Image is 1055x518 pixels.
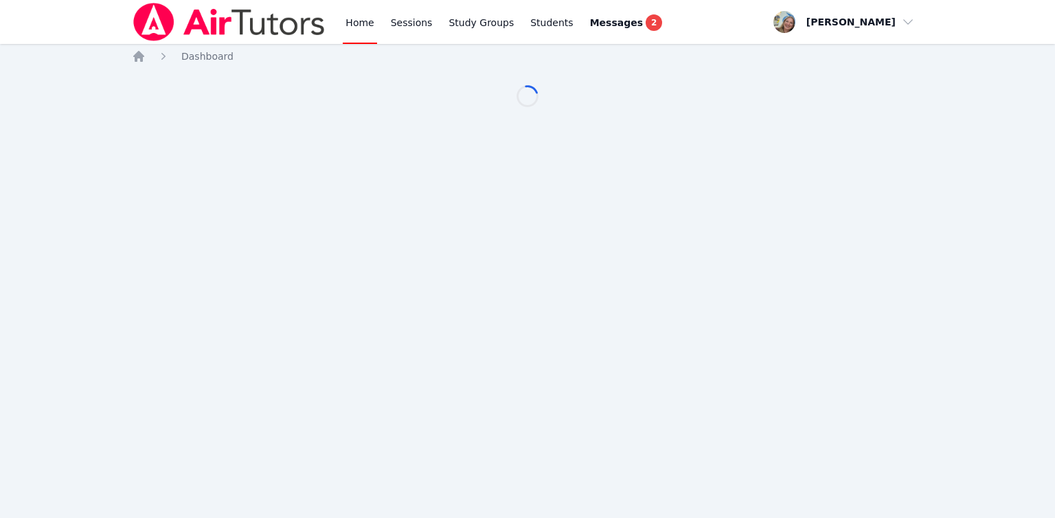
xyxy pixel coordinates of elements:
[590,16,643,30] span: Messages
[132,3,326,41] img: Air Tutors
[181,49,234,63] a: Dashboard
[181,51,234,62] span: Dashboard
[646,14,662,31] span: 2
[132,49,923,63] nav: Breadcrumb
